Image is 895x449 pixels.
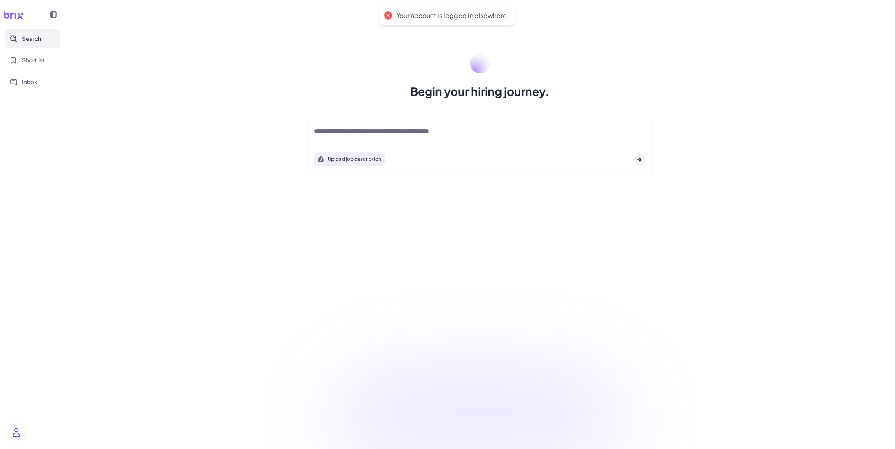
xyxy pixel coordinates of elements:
button: Inbox [5,73,60,91]
span: Shortlist [22,56,45,64]
button: Search [5,29,60,48]
span: Inbox [22,78,37,86]
span: Search [22,34,41,43]
h1: Begin your hiring journey. [411,83,550,100]
div: Your account is logged in elsewhere [396,11,507,20]
button: Search using job description [314,152,385,166]
button: Shortlist [5,51,60,69]
img: user_logo.png [7,423,26,442]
